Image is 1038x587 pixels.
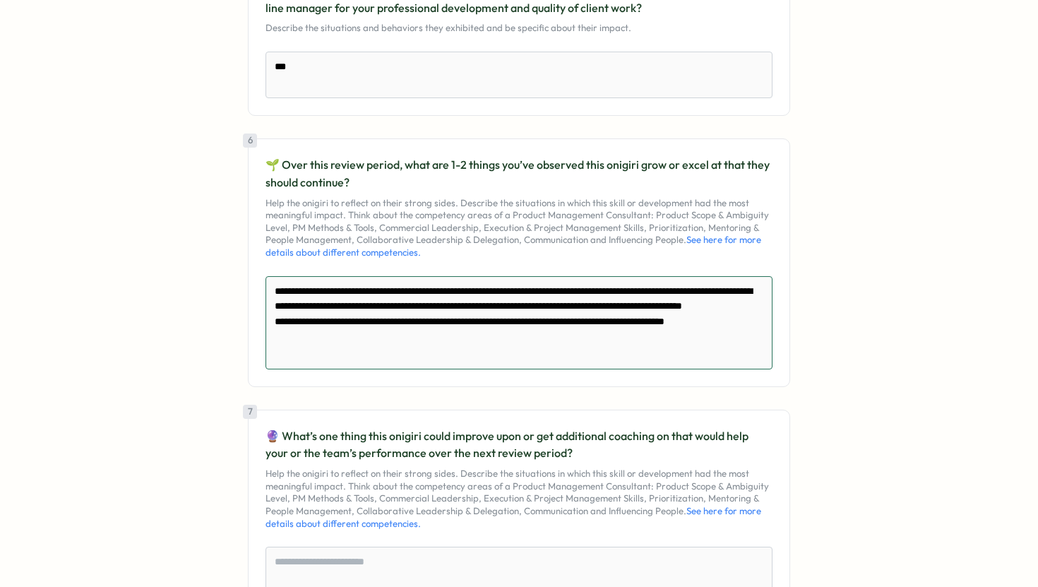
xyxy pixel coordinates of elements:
[243,134,257,148] div: 6
[243,405,257,419] div: 7
[266,22,772,35] p: Describe the situations and behaviors they exhibited and be specific about their impact.
[266,468,772,530] p: Help the onigiri to reflect on their strong sides. Describe the situations in which this skill or...
[266,156,772,191] p: 🌱 Over this review period, what are 1-2 things you’ve observed this onigiri grow or excel at that...
[266,427,772,463] p: 🔮 What’s one thing this onigiri could improve upon or get additional coaching on that would help ...
[266,197,772,259] p: Help the onigiri to reflect on their strong sides. Describe the situations in which this skill or...
[266,234,761,258] a: See here for more details about different competencies.
[266,505,761,529] a: See here for more details about different competencies.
